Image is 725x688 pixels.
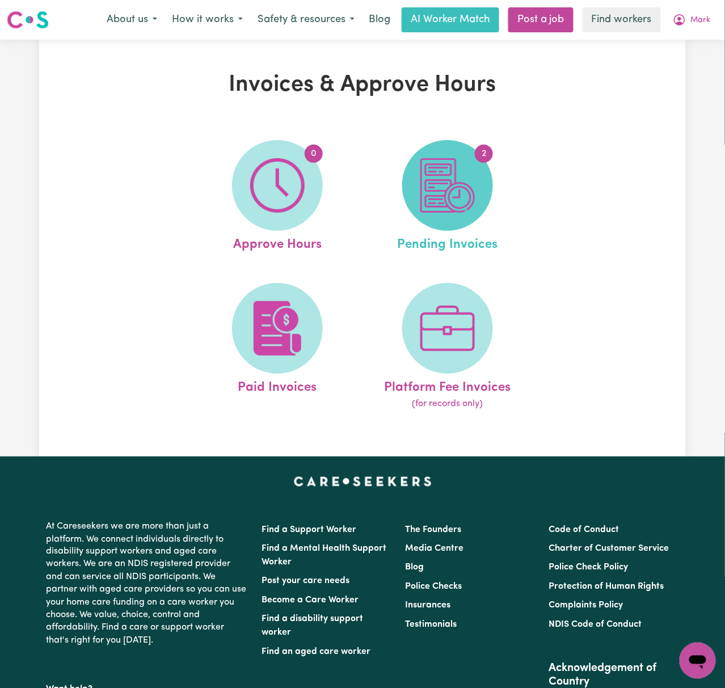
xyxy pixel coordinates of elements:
h1: Invoices & Approve Hours [154,71,571,99]
a: Police Check Policy [549,563,629,572]
span: Mark [691,14,711,27]
p: At Careseekers we are more than just a platform. We connect individuals directly to disability su... [46,516,248,652]
a: Find workers [583,7,661,32]
span: (for records only) [412,397,483,411]
a: Pending Invoices [366,140,529,255]
a: Protection of Human Rights [549,583,664,592]
a: Media Centre [405,545,463,554]
span: Pending Invoices [397,231,498,255]
a: Police Checks [405,583,462,592]
span: 2 [475,145,493,163]
a: Paid Invoices [196,283,359,411]
a: Blog [405,563,424,572]
iframe: Button to launch messaging window [680,643,716,679]
img: Careseekers logo [7,10,49,30]
a: Find an aged care worker [262,648,370,657]
a: Complaints Policy [549,601,623,610]
button: About us [99,8,165,32]
button: Safety & resources [250,8,362,32]
span: Paid Invoices [238,374,317,398]
span: 0 [305,145,323,163]
a: Blog [362,7,397,32]
a: Become a Care Worker [262,596,359,605]
span: Approve Hours [233,231,322,255]
a: Careseekers logo [7,7,49,33]
a: Careseekers home page [294,477,432,486]
a: The Founders [405,525,461,534]
a: Post a job [508,7,574,32]
a: Platform Fee Invoices(for records only) [366,283,529,411]
span: Platform Fee Invoices [384,374,511,398]
a: Charter of Customer Service [549,545,669,554]
a: NDIS Code of Conduct [549,621,642,630]
a: Testimonials [405,621,457,630]
a: Find a disability support worker [262,615,363,638]
button: How it works [165,8,250,32]
a: Code of Conduct [549,525,619,534]
a: Insurances [405,601,450,610]
a: Find a Support Worker [262,525,356,534]
a: Post your care needs [262,577,349,586]
a: AI Worker Match [402,7,499,32]
button: My Account [665,8,718,32]
a: Approve Hours [196,140,359,255]
a: Find a Mental Health Support Worker [262,545,386,567]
